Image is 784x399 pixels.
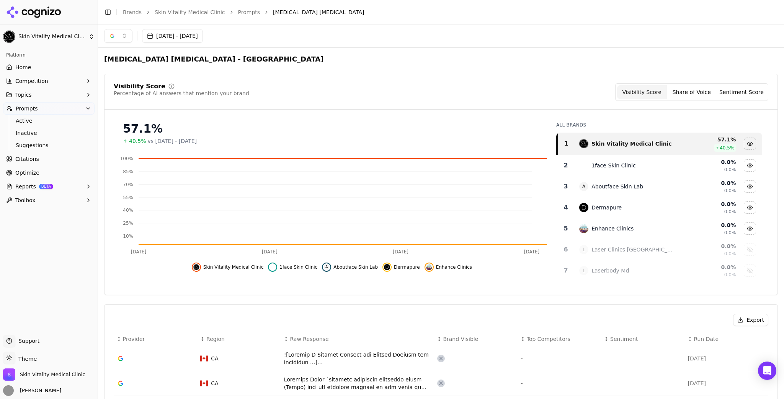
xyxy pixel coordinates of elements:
[200,355,208,362] img: CA
[3,194,95,206] button: Toolbox
[744,264,756,277] button: Show laserbody md data
[123,182,133,187] tspan: 70%
[13,115,85,126] a: Active
[211,380,218,387] span: CA
[682,284,736,292] div: 0.0 %
[579,245,588,254] span: L
[284,335,431,343] div: ↕Raw Response
[13,128,85,138] a: Inactive
[15,77,48,85] span: Competition
[123,195,133,200] tspan: 55%
[3,153,95,165] a: Citations
[579,203,588,212] img: dermapure
[206,335,225,343] span: Region
[20,371,85,378] span: Skin Vitality Medical Clinic
[268,263,317,272] button: Hide 1face skin clinic data
[3,31,15,43] img: Skin Vitality Medical Clinic
[123,8,763,16] nav: breadcrumb
[269,264,276,270] img: 1face skin clinic
[556,133,762,365] div: Data table
[518,332,601,346] th: Top Competitors
[560,182,572,191] div: 3
[579,224,588,233] img: enhance clinics
[560,245,572,254] div: 6
[682,158,736,166] div: 0.0 %
[557,176,762,197] tr: 3AAboutface Skin Lab0.0%0.0%Hide aboutface skin lab data
[120,156,133,161] tspan: 100%
[114,332,197,346] th: Provider
[579,266,588,275] span: L
[281,332,434,346] th: Raw Response
[3,368,85,381] button: Open organization switcher
[16,141,82,149] span: Suggestions
[114,89,249,97] div: Percentage of AI answers that mention your brand
[591,204,622,211] div: Dermapure
[688,355,765,362] div: [DATE]
[682,179,736,187] div: 0.0 %
[591,162,635,169] div: 1face Skin Clinic
[557,281,762,302] tr: 0.0%
[579,182,588,191] span: A
[3,385,61,396] button: Open user button
[15,337,39,345] span: Support
[521,335,598,343] div: ↕Top Competitors
[323,264,330,270] span: A
[426,264,432,270] img: enhance clinics
[3,368,15,381] img: Skin Vitality Medical Clinic
[436,264,472,270] span: Enhance Clinics
[142,29,203,43] button: [DATE] - [DATE]
[557,133,762,155] tr: 1skin vitality medical clinicSkin Vitality Medical Clinic57.1%40.5%Hide skin vitality medical cli...
[16,129,82,137] span: Inactive
[591,267,629,274] div: Laserbody Md
[16,105,38,112] span: Prompts
[560,203,572,212] div: 4
[724,251,736,257] span: 0.0%
[15,196,36,204] span: Toolbox
[16,117,82,125] span: Active
[238,8,260,16] a: Prompts
[123,9,142,15] a: Brands
[688,335,765,343] div: ↕Run Date
[557,260,762,281] tr: 7LLaserbody Md0.0%0.0%Show laserbody md data
[203,264,263,270] span: Skin Vitality Medical Clinic
[3,385,14,396] img: Sam Walker
[682,200,736,208] div: 0.0 %
[591,140,671,148] div: Skin Vitality Medical Clinic
[591,246,676,253] div: Laser Clinics [GEOGRAPHIC_DATA]
[744,180,756,193] button: Hide aboutface skin lab data
[15,169,39,177] span: Optimize
[667,85,717,99] button: Share of Voice
[114,371,768,396] tr: CACALoremips Dolor `sitametc adipiscin elitseddo eiusm (Tempo) inci utl etdolore magnaal en adm v...
[601,332,684,346] th: Sentiment
[591,225,634,232] div: Enhance Clinics
[579,161,588,170] img: 1face skin clinic
[123,208,133,213] tspan: 40%
[3,167,95,179] a: Optimize
[394,264,420,270] span: Dermapure
[123,122,541,136] div: 57.1%
[3,75,95,87] button: Competition
[557,197,762,218] tr: 4dermapureDermapure0.0%0.0%Hide dermapure data
[579,139,588,148] img: skin vitality medical clinic
[744,138,756,150] button: Hide skin vitality medical clinic data
[557,218,762,239] tr: 5enhance clinicsEnhance Clinics0.0%0.0%Hide enhance clinics data
[758,362,776,380] div: Open Intercom Messenger
[724,167,736,173] span: 0.0%
[604,356,606,362] span: -
[13,140,85,151] a: Suggestions
[290,335,328,343] span: Raw Response
[3,89,95,101] button: Topics
[15,155,39,163] span: Citations
[560,266,572,275] div: 7
[393,249,408,255] tspan: [DATE]
[123,221,133,226] tspan: 25%
[197,332,281,346] th: Region
[443,335,478,343] span: Brand Visible
[3,180,95,193] button: ReportsBETA
[384,264,390,270] img: dermapure
[724,209,736,215] span: 0.0%
[211,355,218,362] span: CA
[117,335,194,343] div: ↕Provider
[434,332,518,346] th: Brand Visible
[604,381,606,386] span: -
